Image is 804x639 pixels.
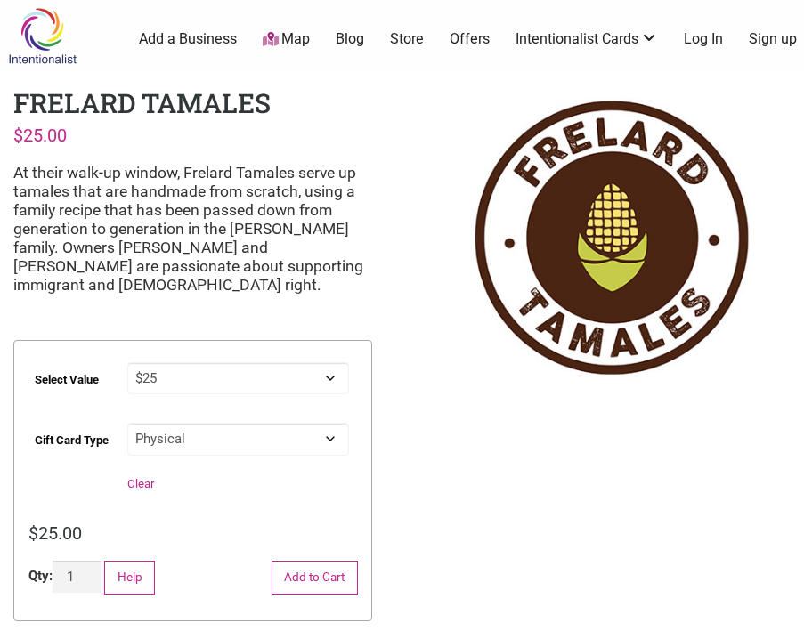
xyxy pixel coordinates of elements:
h1: Frelard Tamales [13,85,271,120]
a: Clear options [127,477,154,490]
p: At their walk-up window, Frelard Tamales serve up tamales that are handmade from scratch, using a... [13,164,372,295]
bdi: 25.00 [13,125,67,146]
a: Offers [450,29,490,49]
a: Map [263,29,311,50]
a: Add a Business [139,29,237,49]
span: $ [28,523,38,544]
img: SEA_FrelardTamales [432,85,791,391]
button: Help [104,561,155,595]
a: Store [390,29,424,49]
bdi: 25.00 [28,523,82,544]
a: Intentionalist Cards [516,29,659,49]
span: $ [13,125,23,146]
a: Blog [336,29,364,49]
button: Add to Cart [272,561,358,595]
input: Product quantity [53,561,101,594]
label: Select Value [35,360,99,400]
a: Sign up [749,29,797,49]
label: Gift Card Type [35,420,109,460]
div: Qty: [28,566,53,586]
a: Log In [684,29,723,49]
